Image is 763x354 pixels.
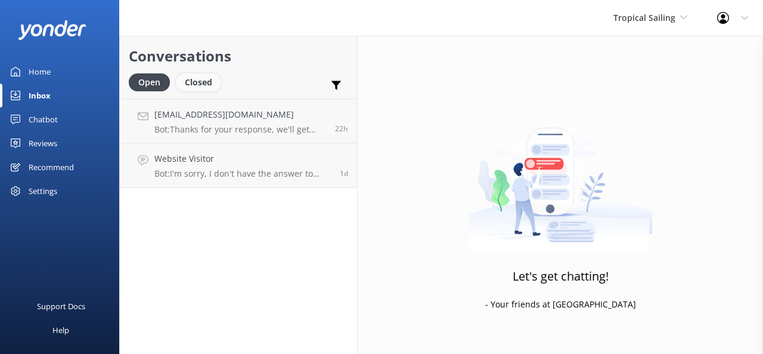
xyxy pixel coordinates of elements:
h2: Conversations [129,45,348,67]
a: [EMAIL_ADDRESS][DOMAIN_NAME]Bot:Thanks for your response, we'll get back to you as soon as we can... [120,98,357,143]
img: artwork of a man stealing a conversation from at giant smartphone [469,103,653,252]
div: Closed [176,73,221,91]
span: Sep 18 2025 10:30am (UTC -05:00) America/Cancun [340,168,348,178]
h4: Website Visitor [154,152,331,165]
div: Help [52,318,69,342]
img: yonder-white-logo.png [18,20,86,40]
p: - Your friends at [GEOGRAPHIC_DATA] [485,298,636,311]
h4: [EMAIL_ADDRESS][DOMAIN_NAME] [154,108,326,121]
div: Chatbot [29,107,58,131]
a: Open [129,75,176,88]
a: Closed [176,75,227,88]
div: Settings [29,179,57,203]
div: Support Docs [37,294,85,318]
p: Bot: I'm sorry, I don't have the answer to that in my knowledge base. Please try rephrasing your ... [154,168,331,179]
div: Open [129,73,170,91]
p: Bot: Thanks for your response, we'll get back to you as soon as we can during opening hours. [154,124,326,135]
span: Sep 18 2025 03:59pm (UTC -05:00) America/Cancun [335,124,348,134]
div: Reviews [29,131,57,155]
div: Recommend [29,155,74,179]
span: Tropical Sailing [613,12,675,23]
h3: Let's get chatting! [513,267,609,286]
a: Website VisitorBot:I'm sorry, I don't have the answer to that in my knowledge base. Please try re... [120,143,357,188]
div: Inbox [29,84,51,107]
div: Home [29,60,51,84]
